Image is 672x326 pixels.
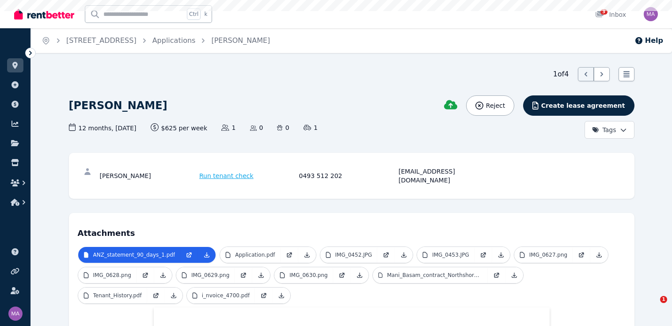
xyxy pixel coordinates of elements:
[221,123,235,132] span: 1
[514,247,573,263] a: IMG_0627.png
[100,167,197,185] div: [PERSON_NAME]
[573,247,590,263] a: Open in new Tab
[202,292,250,299] p: i_nvoice_4700.pdf
[93,251,175,258] p: ANZ_statement_90_days_1.pdf
[541,101,625,110] span: Create lease agreement
[191,272,229,279] p: IMG_0629.png
[395,247,413,263] a: Download Attachment
[320,247,378,263] a: IMG_0452.JPG
[154,267,172,283] a: Download Attachment
[273,288,290,303] a: Download Attachment
[335,251,372,258] p: IMG_0452.JPG
[299,167,396,185] div: 0493 512 202
[66,36,137,45] a: [STREET_ADDRESS]
[600,9,607,15] span: 3
[14,8,74,21] img: RentBetter
[176,267,235,283] a: IMG_0629.png
[199,171,254,180] span: Run tenant check
[93,292,142,299] p: Tenant_History.pdf
[78,222,626,239] h4: Attachments
[235,251,275,258] p: Application.pdf
[152,36,196,45] a: Applications
[644,7,658,21] img: Matthew
[432,251,469,258] p: IMG_0453.JPG
[298,247,316,263] a: Download Attachment
[553,69,569,80] span: 1 of 4
[31,28,281,53] nav: Breadcrumb
[165,288,182,303] a: Download Attachment
[660,296,667,303] span: 1
[69,99,167,113] h1: [PERSON_NAME]
[373,267,488,283] a: Mani_Basam_contract_Northshore_1.pdf
[78,247,181,263] a: ANZ_statement_90_days_1.pdf
[387,272,482,279] p: Mani_Basam_contract_Northshore_1.pdf
[281,247,298,263] a: Open in new Tab
[399,167,496,185] div: [EMAIL_ADDRESS][DOMAIN_NAME]
[417,247,475,263] a: IMG_0453.JPG
[351,267,368,283] a: Download Attachment
[211,36,270,45] a: [PERSON_NAME]
[198,247,216,263] a: Download Attachment
[492,247,510,263] a: Download Attachment
[523,95,634,116] button: Create lease agreement
[475,247,492,263] a: Open in new Tab
[592,125,616,134] span: Tags
[8,307,23,321] img: Matthew
[595,10,626,19] div: Inbox
[289,272,327,279] p: IMG_0630.png
[585,121,634,139] button: Tags
[590,247,608,263] a: Download Attachment
[147,288,165,303] a: Open in new Tab
[220,247,280,263] a: Application.pdf
[187,288,255,303] a: i_nvoice_4700.pdf
[304,123,318,132] span: 1
[204,11,207,18] span: k
[488,267,505,283] a: Open in new Tab
[274,267,333,283] a: IMG_0630.png
[634,35,663,46] button: Help
[486,101,505,110] span: Reject
[78,288,147,303] a: Tenant_History.pdf
[277,123,289,132] span: 0
[377,247,395,263] a: Open in new Tab
[466,95,514,116] button: Reject
[180,247,198,263] a: Open in new Tab
[137,267,154,283] a: Open in new Tab
[252,267,270,283] a: Download Attachment
[529,251,567,258] p: IMG_0627.png
[235,267,252,283] a: Open in new Tab
[69,123,137,133] span: 12 months , [DATE]
[333,267,351,283] a: Open in new Tab
[250,123,263,132] span: 0
[255,288,273,303] a: Open in new Tab
[93,272,131,279] p: IMG_0628.png
[78,267,137,283] a: IMG_0628.png
[505,267,523,283] a: Download Attachment
[151,123,208,133] span: $625 per week
[642,296,663,317] iframe: Intercom live chat
[187,8,201,20] span: Ctrl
